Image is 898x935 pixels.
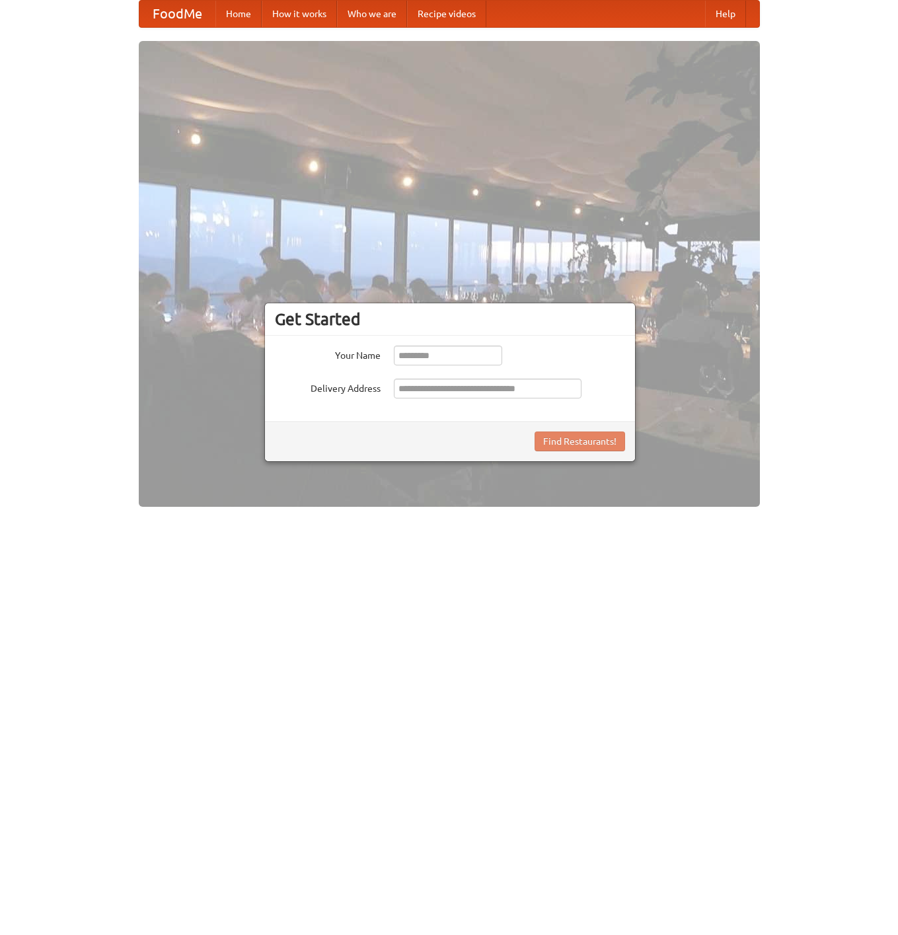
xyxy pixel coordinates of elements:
[262,1,337,27] a: How it works
[139,1,215,27] a: FoodMe
[215,1,262,27] a: Home
[705,1,746,27] a: Help
[275,379,381,395] label: Delivery Address
[275,309,625,329] h3: Get Started
[407,1,486,27] a: Recipe videos
[275,346,381,362] label: Your Name
[535,431,625,451] button: Find Restaurants!
[337,1,407,27] a: Who we are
